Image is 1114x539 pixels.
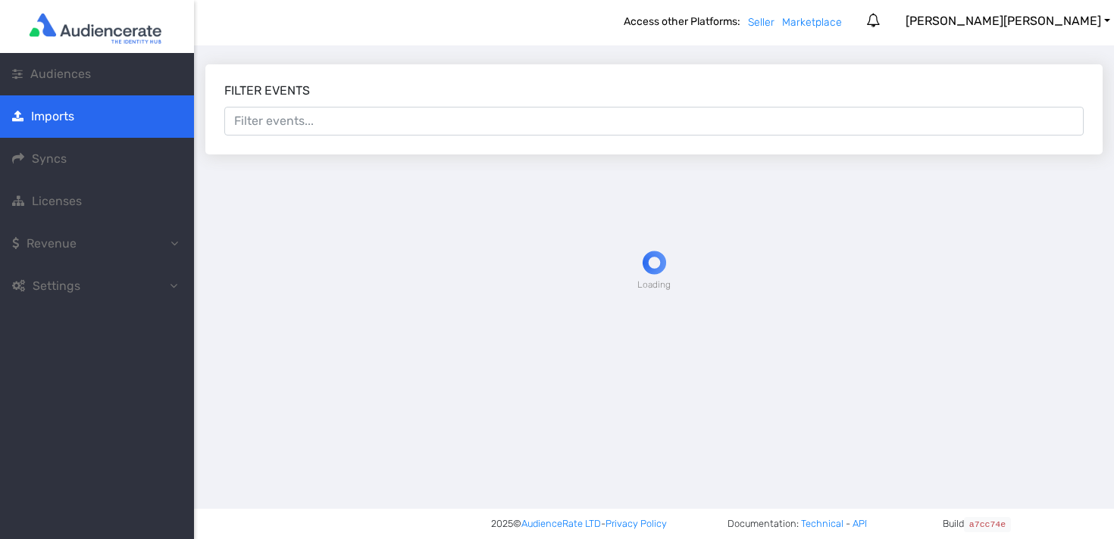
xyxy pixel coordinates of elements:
[30,67,91,81] span: Audiences
[27,236,77,251] span: Revenue
[32,194,82,208] span: Licenses
[640,248,669,278] img: preloader
[33,279,80,293] span: Settings
[32,151,67,166] span: Syncs
[31,109,74,123] span: Imports
[637,278,671,291] span: Loading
